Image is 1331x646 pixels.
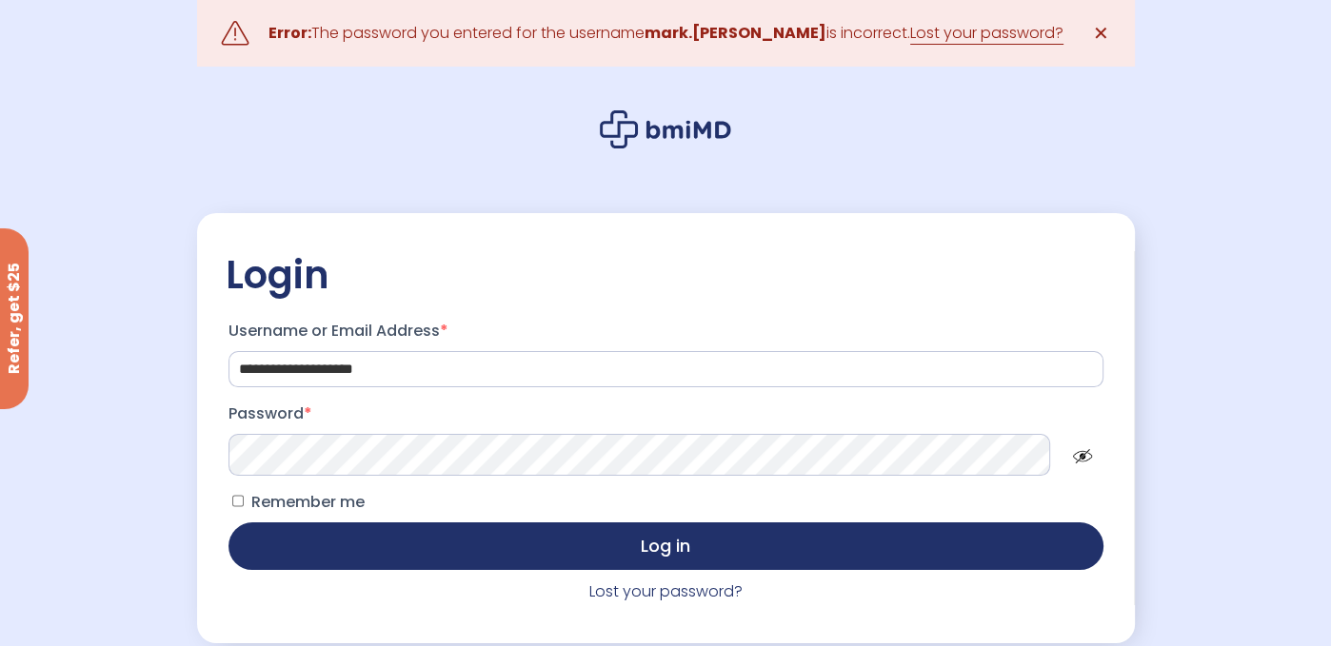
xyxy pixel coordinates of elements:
input: Remember me [232,495,245,507]
h2: Login [226,251,1106,299]
a: Lost your password? [589,580,743,602]
span: ✕ [1093,20,1109,47]
strong: Error: [268,22,311,44]
div: The password you entered for the username is incorrect. [268,20,1063,47]
a: Lost your password? [910,22,1063,45]
strong: mark.[PERSON_NAME] [645,22,826,44]
label: Password [228,399,1103,429]
a: ✕ [1083,14,1121,52]
label: Username or Email Address [228,316,1103,346]
span: Remember me [250,491,364,513]
button: Log in [228,522,1103,570]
